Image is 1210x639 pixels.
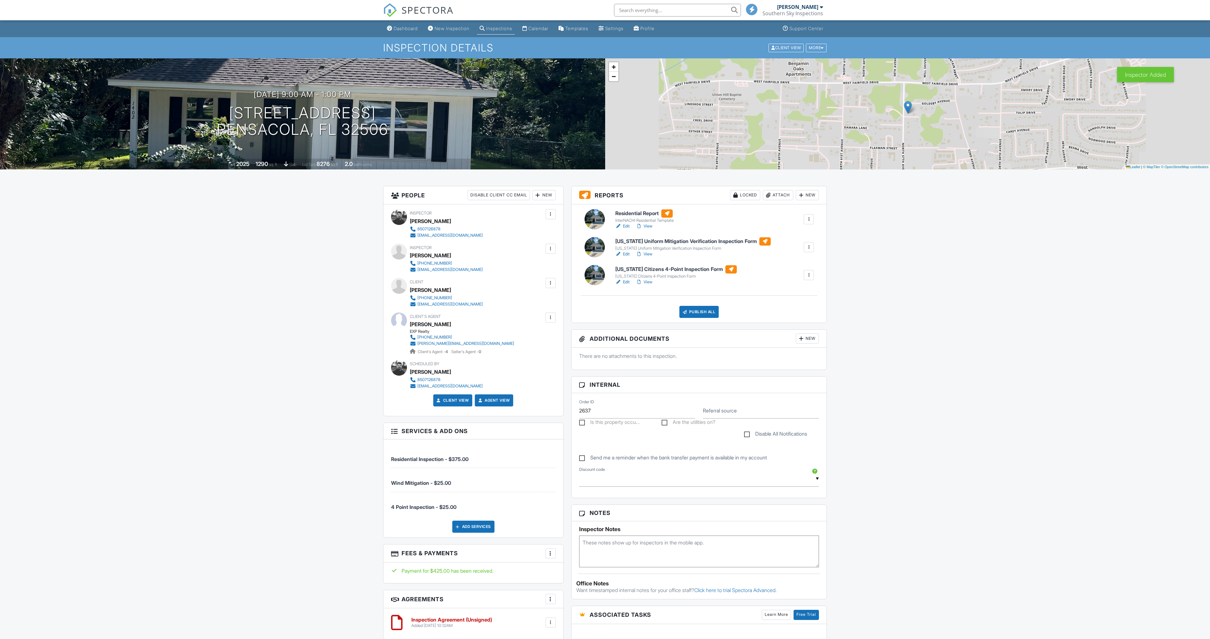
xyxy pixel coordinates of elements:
[417,295,452,300] div: [PHONE_NUMBER]
[615,218,674,223] div: InterNACHI Residential Template
[777,4,818,10] div: [PERSON_NAME]
[579,526,819,532] h5: Inspector Notes
[477,397,510,404] a: Agent View
[615,223,630,229] a: Edit
[615,274,737,279] div: [US_STATE] Citizens 4-Point Inspection Form
[605,26,624,31] div: Settings
[780,23,826,35] a: Support Center
[694,587,777,593] a: Click here to trial Spectora Advanced.
[579,455,767,463] label: Send me a reminder when the bank transfer payment is available in my account
[1161,165,1208,169] a: © OpenStreetMap contributors
[383,186,563,204] h3: People
[410,367,451,377] div: [PERSON_NAME]
[391,468,556,492] li: Service: Wind Mitigation
[383,423,563,439] h3: Services & Add ons
[410,285,451,295] div: [PERSON_NAME]
[410,232,483,239] a: [EMAIL_ADDRESS][DOMAIN_NAME]
[796,190,819,200] div: New
[391,480,451,486] span: Wind Mitigation - $25.00
[556,23,591,35] a: Templates
[640,26,655,31] div: Profile
[410,280,423,284] span: Client
[345,161,353,167] div: 2.0
[417,384,483,389] div: [EMAIL_ADDRESS][DOMAIN_NAME]
[383,590,563,608] h3: Agreements
[576,580,822,587] div: Office Notes
[789,26,823,31] div: Support Center
[477,23,515,35] a: Inspections
[410,211,432,215] span: Inspector
[486,26,512,31] div: Inspections
[768,45,805,50] a: Client View
[256,161,268,167] div: 1290
[410,340,514,347] a: [PERSON_NAME][EMAIL_ADDRESS][DOMAIN_NAME]
[383,544,563,563] h3: Fees & Payments
[417,261,452,266] div: [PHONE_NUMBER]
[391,504,456,510] span: 4 Point Inspection - $25.00
[636,279,652,285] a: View
[609,62,618,72] a: Zoom in
[576,587,822,594] p: Want timestamped internal notes for your office staff?
[769,43,804,52] div: Client View
[445,349,448,354] strong: 4
[572,186,827,204] h3: Reports
[904,101,912,114] img: Marker
[391,444,556,468] li: Service: Residential Inspection
[614,4,741,16] input: Search everything...
[411,617,492,628] a: Inspection Agreement (Unsigned) Added [DATE] 10:32AM
[317,161,330,167] div: 8276
[579,467,605,472] label: Discount code
[631,23,657,35] a: Company Profile
[794,610,819,620] a: Free Trial
[703,407,737,414] label: Referral source
[590,610,651,619] span: Associated Tasks
[451,349,481,354] span: Seller's Agent -
[417,377,441,382] div: 8507126878
[679,306,719,318] div: Publish All
[468,190,530,200] div: Disable Client CC Email
[452,521,494,533] div: Add Services
[1126,165,1140,169] a: Leaflet
[391,492,556,516] li: Service: 4 Point Inspection
[391,567,556,574] div: Payment for $425.00 has been received.
[269,162,278,167] span: sq. ft.
[410,245,432,250] span: Inspector
[1117,67,1174,82] div: Inspector Added
[410,301,483,307] a: [EMAIL_ADDRESS][DOMAIN_NAME]
[410,226,483,232] a: 8507126878
[410,383,483,389] a: [EMAIL_ADDRESS][DOMAIN_NAME]
[418,349,449,354] span: Client's Agent -
[565,26,588,31] div: Templates
[796,333,819,344] div: New
[763,190,793,200] div: Attach
[636,223,652,229] a: View
[217,105,388,138] h1: [STREET_ADDRESS] Pensacola, FL 32506
[762,10,823,16] div: Southern Sky Inspections
[228,162,235,167] span: Built
[1141,165,1142,169] span: |
[410,361,439,366] span: Scheduled By
[612,63,616,71] span: +
[383,9,454,22] a: SPECTORA
[612,72,616,80] span: −
[762,610,791,620] a: Learn More
[410,377,483,383] a: 8507126878
[615,209,674,218] h6: Residential Report
[410,314,441,319] span: Client's Agent
[806,43,827,52] div: More
[662,419,715,427] label: Are the utilities on?
[615,279,630,285] a: Edit
[383,42,827,53] h1: Inspection Details
[411,623,492,628] div: Added [DATE] 10:32AM
[391,456,468,462] span: Residential Inspection - $375.00
[435,397,469,404] a: Client View
[572,330,827,348] h3: Additional Documents
[533,190,556,200] div: New
[1143,165,1160,169] a: © MapTiler
[411,617,492,623] h6: Inspection Agreement (Unsigned)
[383,3,397,17] img: The Best Home Inspection Software - Spectora
[520,23,551,35] a: Calendar
[417,233,483,238] div: [EMAIL_ADDRESS][DOMAIN_NAME]
[615,209,674,223] a: Residential Report InterNACHI Residential Template
[417,227,441,232] div: 8507126878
